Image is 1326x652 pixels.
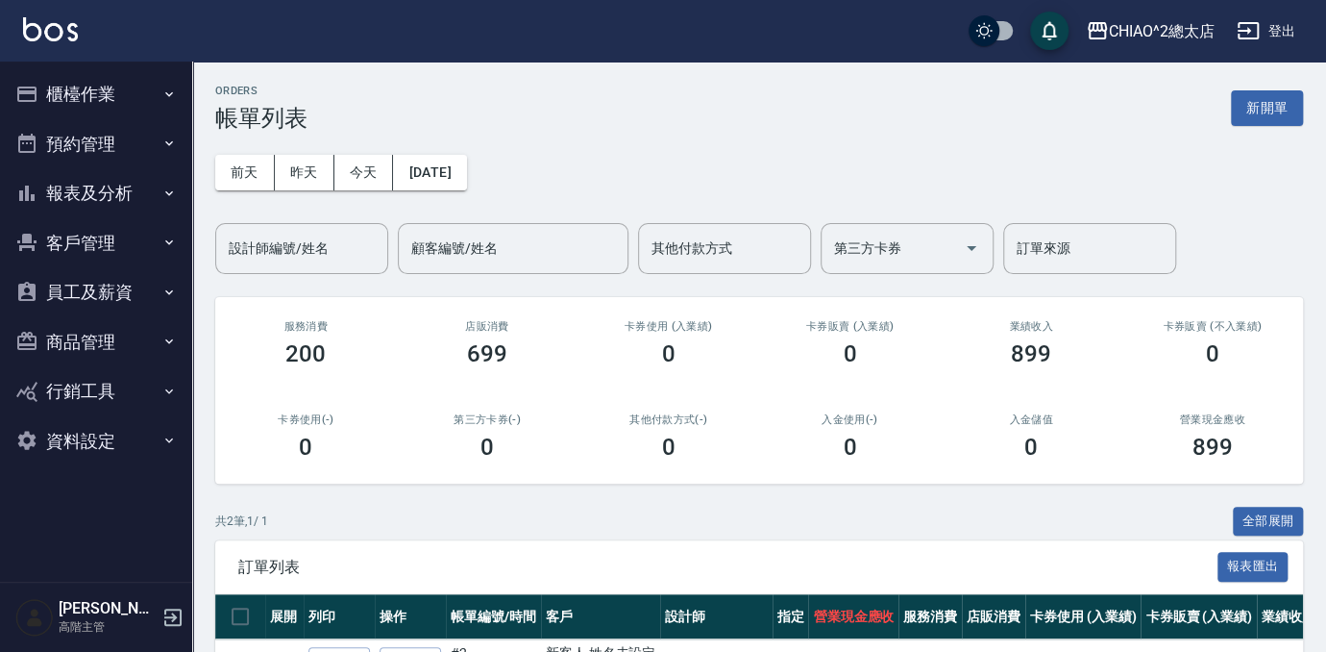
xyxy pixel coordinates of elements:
button: 客戶管理 [8,218,184,268]
h3: 帳單列表 [215,105,307,132]
h2: 營業現金應收 [1144,414,1280,426]
button: 新開單 [1231,90,1303,126]
button: 櫃檯作業 [8,69,184,119]
th: 卡券販賣 (入業績) [1141,594,1257,639]
h5: [PERSON_NAME] [59,599,157,618]
th: 客戶 [541,594,661,639]
a: 新開單 [1231,98,1303,116]
th: 操作 [375,594,446,639]
h3: 0 [1206,340,1219,367]
h3: 0 [843,340,856,367]
h2: 卡券販賣 (不入業績) [1144,320,1280,333]
h3: 服務消費 [238,320,374,333]
button: 登出 [1229,13,1303,49]
h2: 卡券使用(-) [238,414,374,426]
a: 報表匯出 [1217,557,1289,575]
h3: 0 [662,434,675,461]
th: 展開 [265,594,304,639]
th: 營業現金應收 [808,594,898,639]
button: 報表及分析 [8,168,184,218]
button: 全部展開 [1233,507,1304,537]
h2: 入金儲值 [964,414,1099,426]
h3: 0 [299,434,312,461]
h2: 其他付款方式(-) [601,414,736,426]
button: [DATE] [393,155,466,190]
button: Open [956,233,987,263]
th: 指定 [773,594,809,639]
button: 預約管理 [8,119,184,169]
h3: 899 [1011,340,1051,367]
h3: 0 [662,340,675,367]
button: save [1030,12,1068,50]
p: 共 2 筆, 1 / 1 [215,513,268,530]
h2: 第三方卡券(-) [420,414,555,426]
h3: 0 [1024,434,1038,461]
h2: 入金使用(-) [782,414,918,426]
h3: 0 [843,434,856,461]
button: CHIAO^2總太店 [1078,12,1222,51]
th: 服務消費 [898,594,962,639]
h3: 899 [1192,434,1233,461]
h2: 業績收入 [964,320,1099,333]
h2: ORDERS [215,85,307,97]
h3: 0 [480,434,494,461]
h2: 店販消費 [420,320,555,333]
button: 報表匯出 [1217,552,1289,582]
h2: 卡券販賣 (入業績) [782,320,918,333]
img: Logo [23,17,78,41]
button: 今天 [334,155,394,190]
button: 昨天 [275,155,334,190]
button: 商品管理 [8,317,184,367]
button: 員工及薪資 [8,267,184,317]
p: 高階主管 [59,618,157,636]
button: 行銷工具 [8,366,184,416]
th: 帳單編號/時間 [446,594,541,639]
th: 業績收入 [1257,594,1320,639]
div: CHIAO^2總太店 [1109,19,1215,43]
h2: 卡券使用 (入業績) [601,320,736,333]
th: 店販消費 [962,594,1025,639]
th: 列印 [304,594,375,639]
img: Person [15,598,54,637]
span: 訂單列表 [238,558,1217,577]
h3: 699 [467,340,507,367]
th: 卡券使用 (入業績) [1025,594,1142,639]
h3: 200 [285,340,326,367]
th: 設計師 [660,594,772,639]
button: 前天 [215,155,275,190]
button: 資料設定 [8,416,184,466]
